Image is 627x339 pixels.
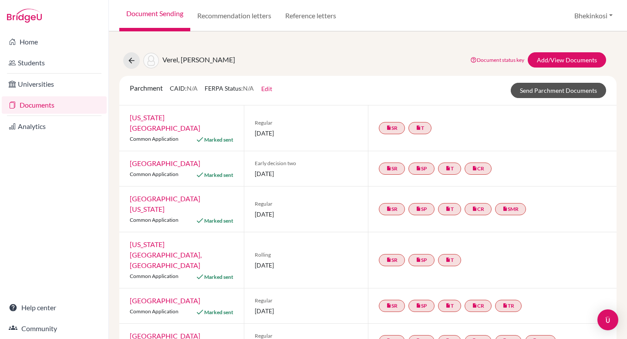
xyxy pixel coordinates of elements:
[2,54,107,71] a: Students
[255,261,358,270] span: [DATE]
[130,136,179,142] span: Common Application
[204,309,233,315] span: Marked sent
[438,300,461,312] a: insert_drive_fileT
[2,320,107,337] a: Community
[255,169,358,178] span: [DATE]
[255,119,358,127] span: Regular
[472,206,477,211] i: insert_drive_file
[255,129,358,138] span: [DATE]
[130,308,179,315] span: Common Application
[495,203,526,215] a: insert_drive_fileSMR
[445,166,451,171] i: insert_drive_file
[2,96,107,114] a: Documents
[416,166,421,171] i: insert_drive_file
[502,206,508,211] i: insert_drive_file
[416,125,421,130] i: insert_drive_file
[255,200,358,208] span: Regular
[205,85,254,92] span: FERPA Status:
[386,303,391,308] i: insert_drive_file
[408,254,435,266] a: insert_drive_fileSP
[7,9,42,23] img: Bridge-U
[465,203,492,215] a: insert_drive_fileCR
[416,206,421,211] i: insert_drive_file
[379,203,405,215] a: insert_drive_fileSR
[570,7,617,24] button: Bhekinkosi
[408,203,435,215] a: insert_drive_fileSP
[2,75,107,93] a: Universities
[255,251,358,259] span: Rolling
[130,273,179,279] span: Common Application
[2,118,107,135] a: Analytics
[438,203,461,215] a: insert_drive_fileT
[597,309,618,330] div: Open Intercom Messenger
[495,300,522,312] a: insert_drive_fileTR
[204,217,233,224] span: Marked sent
[130,296,200,305] a: [GEOGRAPHIC_DATA]
[2,299,107,316] a: Help center
[243,85,254,92] span: N/A
[511,83,606,98] a: Send Parchment Documents
[379,122,405,134] a: insert_drive_fileSR
[204,274,233,280] span: Marked sent
[502,303,508,308] i: insert_drive_file
[472,166,477,171] i: insert_drive_file
[130,159,200,167] a: [GEOGRAPHIC_DATA]
[386,206,391,211] i: insert_drive_file
[170,85,198,92] span: CAID:
[204,136,233,143] span: Marked sent
[465,163,492,175] a: insert_drive_fileCR
[255,210,358,219] span: [DATE]
[438,163,461,175] a: insert_drive_fileT
[255,306,358,315] span: [DATE]
[408,300,435,312] a: insert_drive_fileSP
[465,300,492,312] a: insert_drive_fileCR
[386,257,391,262] i: insert_drive_file
[386,166,391,171] i: insert_drive_file
[379,163,405,175] a: insert_drive_fileSR
[130,240,202,269] a: [US_STATE][GEOGRAPHIC_DATA], [GEOGRAPHIC_DATA]
[472,303,477,308] i: insert_drive_file
[470,57,524,63] a: Document status key
[187,85,198,92] span: N/A
[528,52,606,68] a: Add/View Documents
[130,113,200,132] a: [US_STATE][GEOGRAPHIC_DATA]
[130,171,179,177] span: Common Application
[379,254,405,266] a: insert_drive_fileSR
[408,122,431,134] a: insert_drive_fileT
[386,125,391,130] i: insert_drive_file
[204,172,233,178] span: Marked sent
[130,217,179,223] span: Common Application
[379,300,405,312] a: insert_drive_fileSR
[2,33,107,51] a: Home
[445,303,451,308] i: insert_drive_file
[255,297,358,305] span: Regular
[416,257,421,262] i: insert_drive_file
[255,159,358,167] span: Early decision two
[162,55,235,64] span: Verel, [PERSON_NAME]
[261,84,273,94] button: Edit
[438,254,461,266] a: insert_drive_fileT
[130,84,163,92] span: Parchment
[408,163,435,175] a: insert_drive_fileSP
[445,257,451,262] i: insert_drive_file
[416,303,421,308] i: insert_drive_file
[445,206,451,211] i: insert_drive_file
[130,194,200,213] a: [GEOGRAPHIC_DATA][US_STATE]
